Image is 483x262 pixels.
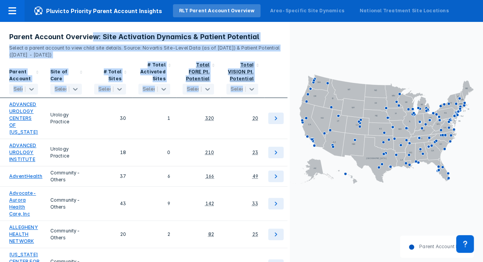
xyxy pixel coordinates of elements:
[9,173,42,180] a: AdventHealth
[94,169,126,183] div: 37
[25,6,171,15] span: Pluvicto Priority Parent Account Insights
[360,7,449,14] div: National Treatment Site Locations
[186,62,209,81] div: Total FORE Pt. Potential
[9,142,38,163] a: ADVANCED UROLOGY INSTITUTE
[138,101,170,136] div: 1
[208,231,214,238] div: 82
[205,149,214,156] div: 210
[456,235,474,253] div: Contact Support
[206,173,214,180] div: 166
[44,58,88,98] div: Sort
[176,58,221,98] div: Sort
[9,68,33,82] div: Parent Account
[415,243,463,250] dd: Parent Account HQ
[220,58,264,98] div: Sort
[270,7,344,14] div: Area-Specific Site Dynamics
[94,190,126,217] div: 43
[173,4,261,17] a: RLT Parent Account Overview
[9,190,38,217] a: Advocate-Aurora Health Care, Inc
[252,173,258,180] div: 49
[205,200,214,207] div: 142
[138,142,170,163] div: 0
[50,142,82,163] div: Urology Practice
[138,190,170,217] div: 9
[88,58,132,98] div: Sort
[205,115,214,122] div: 320
[9,41,281,58] p: Select a parent account to view child site details. Source: Novartis Site-Level Data (as of [DATE...
[179,7,254,14] div: RLT Parent Account Overview
[252,200,258,207] div: 33
[50,190,82,217] div: Community-Others
[94,142,126,163] div: 18
[354,4,455,17] a: National Treatment Site Locations
[252,149,258,156] div: 23
[94,68,121,82] div: # Total Sites
[50,68,78,82] div: Site of Care
[252,231,258,238] div: 25
[228,62,254,81] div: Total VISION Pt. Potential
[252,115,258,122] div: 20
[94,224,126,245] div: 20
[9,101,38,136] a: ADVANCED UROLOGY CENTERS OF [US_STATE]
[9,224,38,245] a: ALLEGHENY HEALTH NETWORK
[264,4,350,17] a: Area-Specific Site Dynamics
[50,224,82,245] div: Community-Others
[9,32,281,41] h3: Parent Account Overview: Site Activation Dynamics & Patient Potential
[138,169,170,183] div: 6
[138,224,170,245] div: 2
[50,169,82,183] div: Community-Others
[94,101,126,136] div: 30
[132,58,176,98] div: Sort
[50,101,82,136] div: Urology Practice
[138,61,166,82] div: # Total Activated Sites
